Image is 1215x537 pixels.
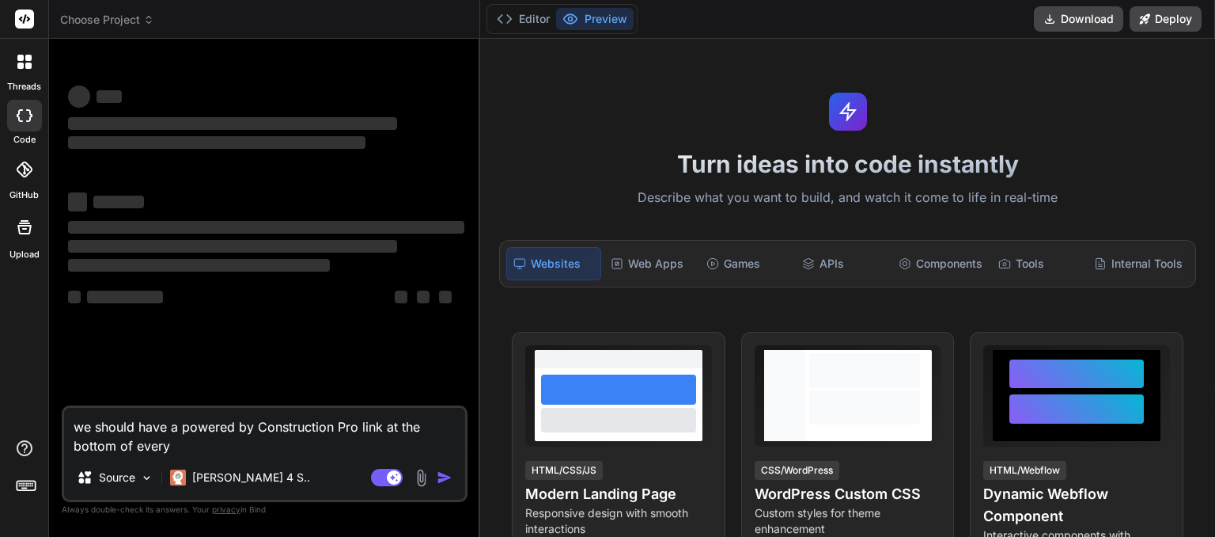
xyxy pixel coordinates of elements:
p: Source [99,470,135,486]
span: ‌ [68,136,365,149]
label: code [13,133,36,147]
img: Pick Models [140,471,153,485]
p: Describe what you want to build, and watch it come to life in real-time [490,188,1206,208]
textarea: we should have a powered by Construction Pro link at the bottom of every [64,408,465,455]
p: Custom styles for theme enhancement [755,505,941,537]
h4: WordPress Custom CSS [755,483,941,505]
button: Deploy [1130,6,1202,32]
img: attachment [412,469,430,487]
div: CSS/WordPress [755,461,839,480]
span: ‌ [97,90,122,103]
p: Always double-check its answers. Your in Bind [62,502,467,517]
img: Claude 4 Sonnet [170,470,186,486]
p: [PERSON_NAME] 4 S.. [192,470,310,486]
div: Websites [506,247,600,280]
span: ‌ [68,86,90,108]
button: Preview [556,8,634,30]
label: threads [7,80,41,93]
span: ‌ [68,192,87,211]
h1: Turn ideas into code instantly [490,150,1206,178]
h4: Modern Landing Page [525,483,712,505]
span: Choose Project [60,12,154,28]
label: Upload [9,248,40,261]
span: ‌ [68,221,464,234]
div: HTML/Webflow [983,461,1066,480]
span: ‌ [439,291,452,303]
span: ‌ [68,259,330,272]
div: Web Apps [604,247,697,280]
h4: Dynamic Webflow Component [983,483,1170,527]
button: Editor [490,8,556,30]
span: ‌ [68,117,397,130]
span: ‌ [68,240,397,253]
span: ‌ [395,291,407,303]
button: Download [1034,6,1123,32]
div: Games [700,247,793,280]
div: HTML/CSS/JS [525,461,603,480]
span: ‌ [417,291,430,303]
label: GitHub [9,189,39,202]
span: privacy [212,505,240,514]
p: Responsive design with smooth interactions [525,505,712,537]
img: icon [437,470,452,486]
span: ‌ [93,196,144,208]
span: ‌ [68,291,81,303]
span: ‌ [87,291,163,303]
div: Components [892,247,989,280]
div: Internal Tools [1088,247,1189,280]
div: Tools [992,247,1084,280]
div: APIs [796,247,888,280]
